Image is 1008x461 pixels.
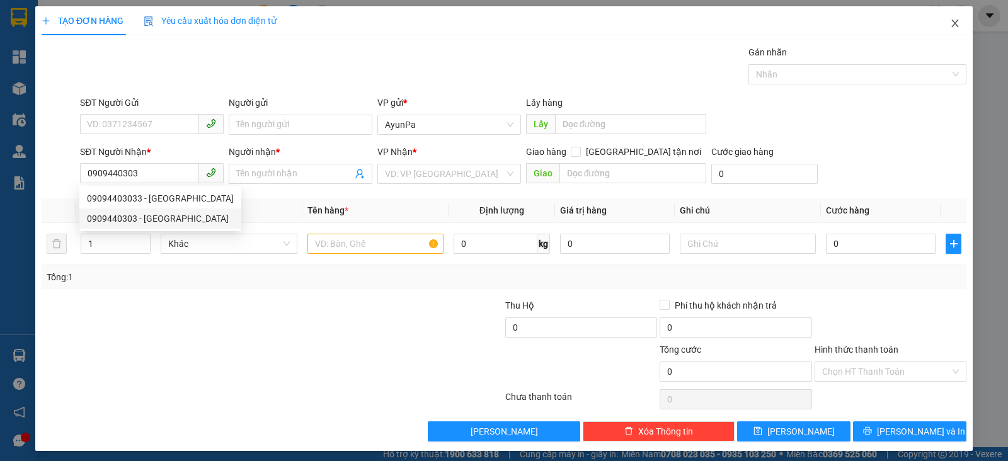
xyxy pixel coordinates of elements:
[946,239,961,249] span: plus
[877,424,965,438] span: [PERSON_NAME] và In
[950,18,960,28] span: close
[307,234,444,254] input: VD: Bàn, Ghế
[638,424,693,438] span: Xóa Thông tin
[737,421,850,441] button: save[PERSON_NAME]
[307,205,348,215] span: Tên hàng
[79,208,241,229] div: 0909440303 - Thành Phú
[711,147,774,157] label: Cước giao hàng
[168,234,289,253] span: Khác
[559,163,707,183] input: Dọc đường
[229,96,372,110] div: Người gửi
[377,147,413,157] span: VP Nhận
[355,169,365,179] span: user-add
[144,16,154,26] img: icon
[42,16,50,25] span: plus
[660,344,701,355] span: Tổng cước
[47,270,390,284] div: Tổng: 1
[526,163,559,183] span: Giao
[670,299,782,312] span: Phí thu hộ khách nhận trả
[826,205,869,215] span: Cước hàng
[560,234,670,254] input: 0
[505,300,534,310] span: Thu Hộ
[555,114,707,134] input: Dọc đường
[675,198,821,223] th: Ghi chú
[560,205,607,215] span: Giá trị hàng
[87,212,234,225] div: 0909440303 - [GEOGRAPHIC_DATA]
[504,390,658,412] div: Chưa thanh toán
[583,421,735,441] button: deleteXóa Thông tin
[80,145,224,159] div: SĐT Người Nhận
[229,145,372,159] div: Người nhận
[206,168,216,178] span: phone
[937,6,973,42] button: Close
[624,426,633,436] span: delete
[767,424,835,438] span: [PERSON_NAME]
[80,96,224,110] div: SĐT Người Gửi
[815,344,898,355] label: Hình thức thanh toán
[526,114,555,134] span: Lấy
[87,191,234,205] div: 09094403033 - [GEOGRAPHIC_DATA]
[526,147,566,157] span: Giao hàng
[47,234,67,254] button: delete
[471,424,538,438] span: [PERSON_NAME]
[144,16,277,26] span: Yêu cầu xuất hóa đơn điện tử
[428,421,580,441] button: [PERSON_NAME]
[385,115,513,134] span: AyunPa
[680,234,816,254] input: Ghi Chú
[79,188,241,208] div: 09094403033 - Thành Phú
[526,98,563,108] span: Lấy hàng
[753,426,762,436] span: save
[853,421,966,441] button: printer[PERSON_NAME] và In
[206,118,216,128] span: phone
[479,205,524,215] span: Định lượng
[863,426,872,436] span: printer
[42,16,123,26] span: TẠO ĐƠN HÀNG
[711,164,818,184] input: Cước giao hàng
[377,96,521,110] div: VP gửi
[581,145,706,159] span: [GEOGRAPHIC_DATA] tận nơi
[748,47,787,57] label: Gán nhãn
[946,234,961,254] button: plus
[537,234,550,254] span: kg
